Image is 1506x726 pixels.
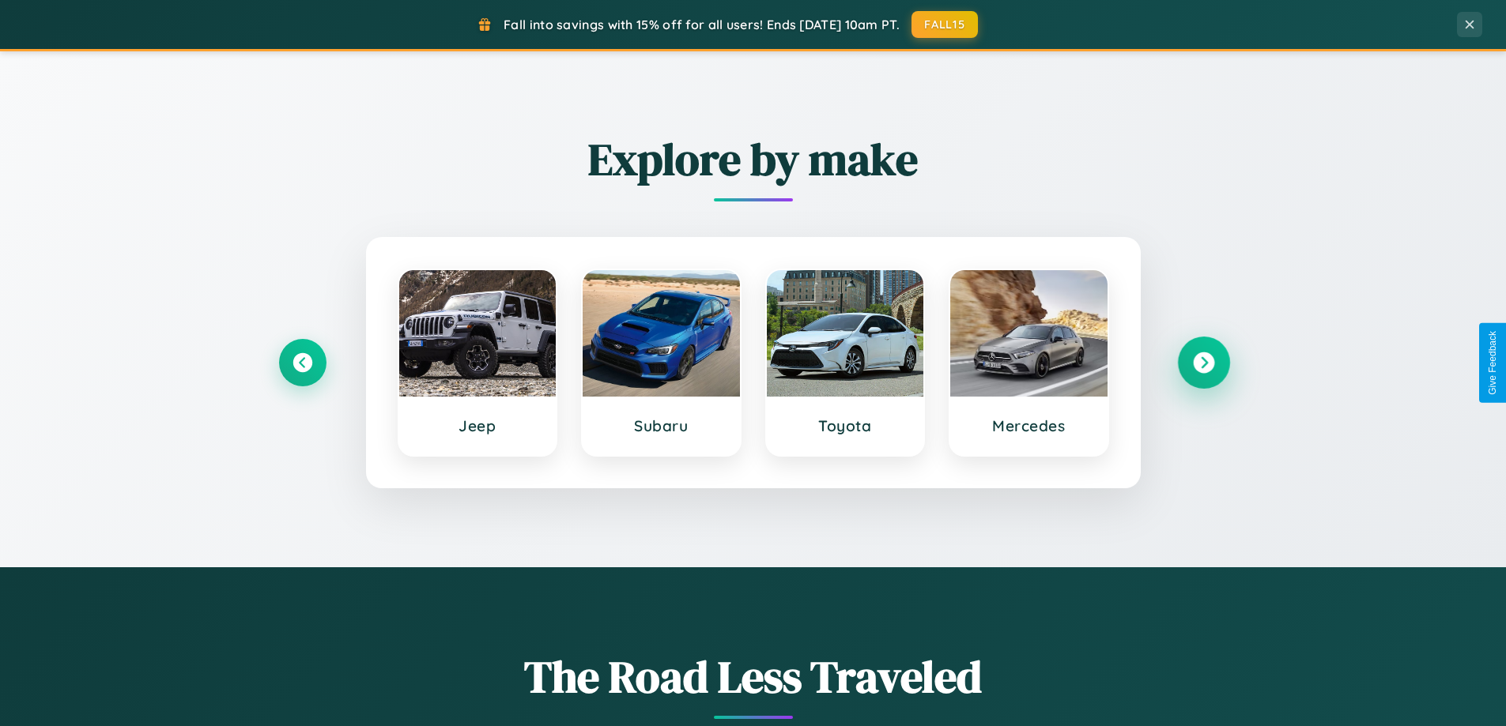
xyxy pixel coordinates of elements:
[912,11,978,38] button: FALL15
[1487,331,1498,395] div: Give Feedback
[279,646,1228,707] h1: The Road Less Traveled
[504,17,900,32] span: Fall into savings with 15% off for all users! Ends [DATE] 10am PT.
[279,129,1228,190] h2: Explore by make
[966,416,1092,435] h3: Mercedes
[783,416,908,435] h3: Toyota
[598,416,724,435] h3: Subaru
[415,416,541,435] h3: Jeep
